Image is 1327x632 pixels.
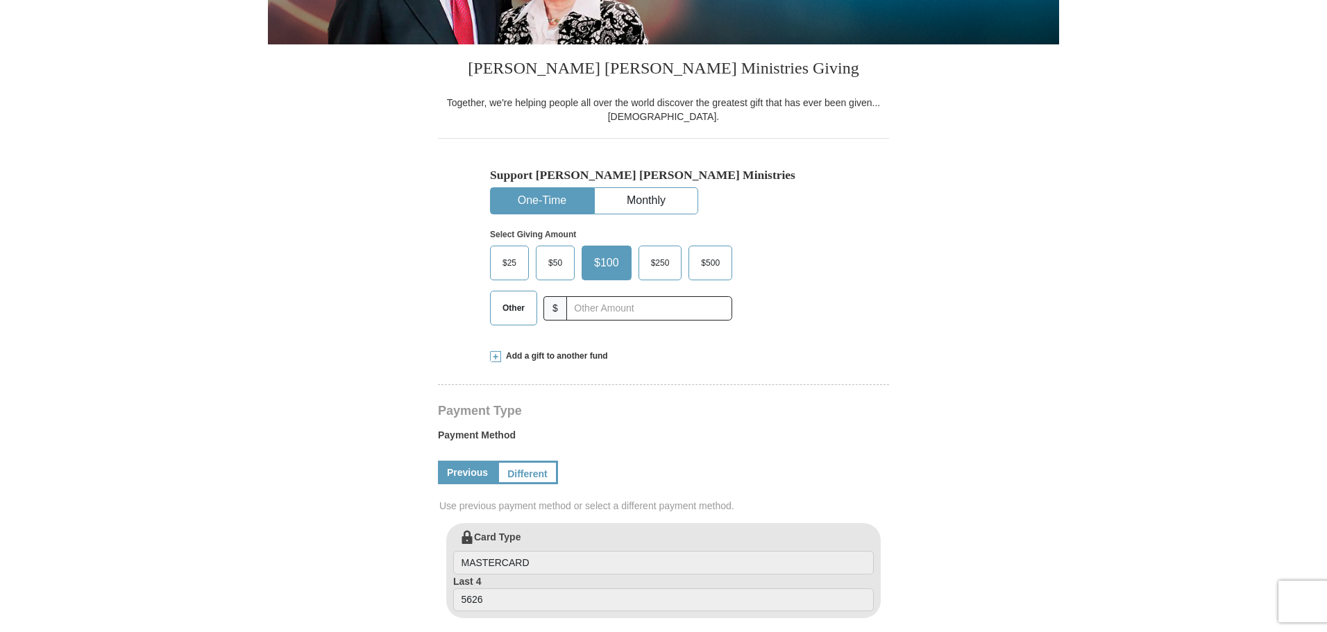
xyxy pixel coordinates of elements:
span: $100 [587,253,626,273]
h3: [PERSON_NAME] [PERSON_NAME] Ministries Giving [438,44,889,96]
span: Other [496,298,532,318]
button: One-Time [491,188,593,214]
label: Payment Method [438,428,889,449]
span: Add a gift to another fund [501,350,608,362]
label: Last 4 [453,574,874,612]
strong: Select Giving Amount [490,230,576,239]
a: Previous [438,461,497,484]
h5: Support [PERSON_NAME] [PERSON_NAME] Ministries [490,168,837,182]
span: Use previous payment method or select a different payment method. [439,499,890,513]
div: Together, we're helping people all over the world discover the greatest gift that has ever been g... [438,96,889,123]
h4: Payment Type [438,405,889,416]
a: Different [497,461,558,484]
input: Last 4 [453,588,874,612]
button: Monthly [595,188,698,214]
span: $25 [496,253,523,273]
input: Card Type [453,551,874,574]
span: $500 [694,253,727,273]
span: $250 [644,253,677,273]
label: Card Type [453,530,874,574]
input: Other Amount [566,296,732,321]
span: $50 [541,253,569,273]
span: $ [543,296,567,321]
